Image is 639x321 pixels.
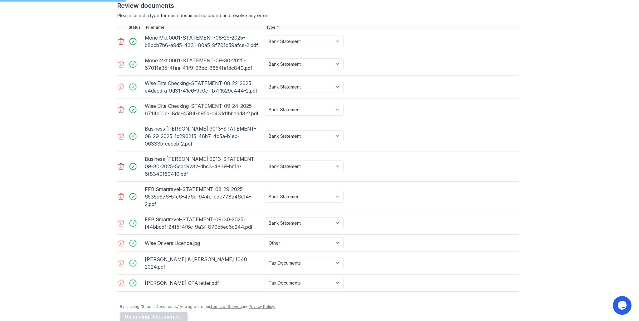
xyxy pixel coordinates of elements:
div: Review documents [117,1,519,10]
div: Mone Mkt 0001-STATEMENT-09-30-2025-67011a35-4fee-41f9-98bc-8654fafdc840.pdf [145,55,262,73]
iframe: chat widget [613,296,633,315]
div: Type [265,25,519,30]
div: FFB Smartravel-STATEMENT-09-30-2025-f44bbcd1-24f5-4f6c-9a3f-870c5ec6c244.pdf [145,214,262,232]
div: Filename [145,25,265,30]
div: Please select a type for each document uploaded and resolve any errors. [117,12,519,19]
a: Privacy Policy. [249,304,275,309]
div: By clicking "Submit Documents," you agree to our and [120,304,519,309]
a: Terms of Service [210,304,242,309]
div: Wise Elite Checking-STATEMENT-08-22-2025-e4decdfa-9d31-41c6-9c0c-fb7f1529c444-2.pdf [145,78,262,96]
div: [PERSON_NAME] & [PERSON_NAME] 1040 2024.pdf [145,254,262,272]
div: FFB Smartravel-STATEMENT-08-29-2025-6535d676-51c6-476d-944c-ddc778e46c14-2.pdf [145,184,262,209]
div: Mone Mkt 0001-STATEMENT-08-29-2025-b8bcb7b6-e9d5-4331-80a5-9f701c59afce-2.pdf [145,33,262,50]
div: Status [127,25,145,30]
div: Wise Drivers Licence.jpg [145,238,262,248]
div: Business [PERSON_NAME] 9013-STATEMENT-08-29-2025-1c290215-46b7-4c5a-b1eb-06333bfceceb-2.pdf [145,124,262,149]
div: [PERSON_NAME] CPA letter.pdf [145,278,262,288]
div: Business [PERSON_NAME] 9013-STATEMENT-09-30-2025-5edc9232-dbc3-4839-bb1a-6f8349f60410.pdf [145,154,262,179]
div: Wise Elite Checking-STATEMENT-09-24-2025-6714d01e-18de-4584-b95d-c431d1bbadd3-2.pdf [145,101,262,118]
